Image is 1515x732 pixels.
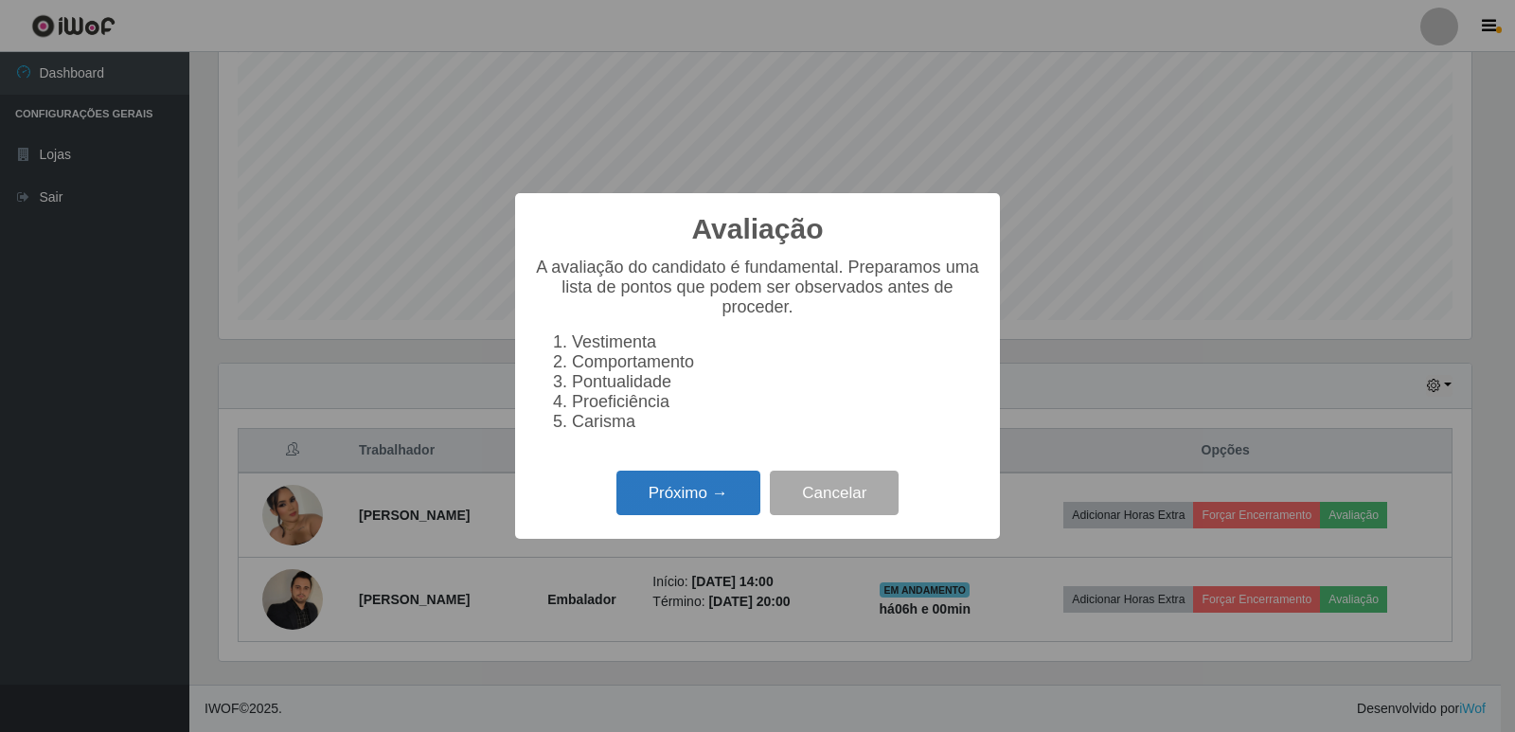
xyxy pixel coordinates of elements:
[572,352,981,372] li: Comportamento
[572,372,981,392] li: Pontualidade
[616,471,760,515] button: Próximo →
[572,392,981,412] li: Proeficiência
[572,412,981,432] li: Carisma
[572,332,981,352] li: Vestimenta
[770,471,899,515] button: Cancelar
[692,212,824,246] h2: Avaliação
[534,258,981,317] p: A avaliação do candidato é fundamental. Preparamos uma lista de pontos que podem ser observados a...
